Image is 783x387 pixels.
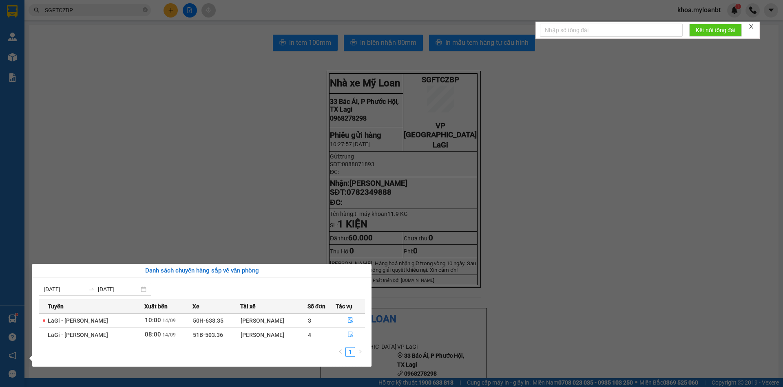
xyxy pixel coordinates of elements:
[307,302,326,311] span: Số đơn
[338,349,343,354] span: left
[88,286,95,292] span: to
[347,317,353,324] span: file-done
[192,302,199,311] span: Xe
[346,347,355,356] a: 1
[193,332,223,338] span: 51B-503.36
[358,349,363,354] span: right
[241,316,307,325] div: [PERSON_NAME]
[308,317,311,324] span: 3
[345,347,355,357] li: 1
[193,317,223,324] span: 50H-638.35
[696,26,735,35] span: Kết nối tổng đài
[240,302,256,311] span: Tài xế
[689,24,742,37] button: Kết nối tổng đài
[748,24,754,29] span: close
[145,331,161,338] span: 08:00
[336,347,345,357] li: Previous Page
[540,24,683,37] input: Nhập số tổng đài
[48,317,108,324] span: LaGi - [PERSON_NAME]
[336,302,352,311] span: Tác vụ
[144,302,168,311] span: Xuất bến
[98,285,139,294] input: Đến ngày
[162,332,176,338] span: 14/09
[44,285,85,294] input: Từ ngày
[355,347,365,357] button: right
[336,328,365,341] button: file-done
[145,317,161,324] span: 10:00
[241,330,307,339] div: [PERSON_NAME]
[355,347,365,357] li: Next Page
[162,318,176,323] span: 14/09
[48,332,108,338] span: LaGi - [PERSON_NAME]
[347,332,353,338] span: file-done
[39,266,365,276] div: Danh sách chuyến hàng sắp về văn phòng
[48,302,64,311] span: Tuyến
[336,314,365,327] button: file-done
[336,347,345,357] button: left
[308,332,311,338] span: 4
[88,286,95,292] span: swap-right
